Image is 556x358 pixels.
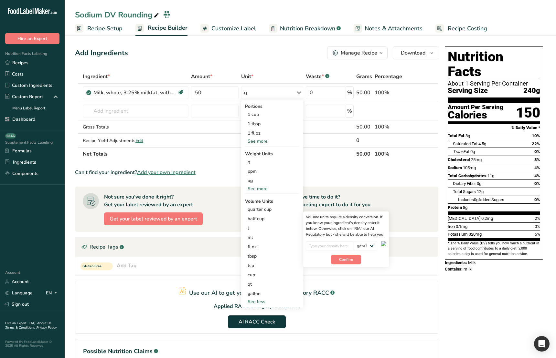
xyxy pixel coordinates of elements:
button: Hire an Expert [5,33,59,44]
div: Calories [448,110,503,120]
span: Grams [356,73,372,80]
div: 100% [375,89,408,97]
div: Volume Units [245,198,299,205]
div: BETA [5,133,16,138]
div: About 1 Serving Per Container [448,80,540,87]
span: 0g [470,149,475,154]
span: Total Fat [448,133,465,138]
span: 4.5g [478,141,486,146]
span: Edit [135,138,143,144]
div: l [248,225,297,231]
span: Download [401,49,425,57]
div: Gross Totals [83,124,188,130]
span: 11g [487,173,494,178]
span: 0% [534,149,540,154]
div: 100% [375,123,408,131]
div: ug [245,176,299,185]
span: 22% [532,141,540,146]
div: Sodium DV Rounding [75,9,160,21]
span: 240g [523,87,540,95]
a: Recipe Setup [75,21,123,36]
i: Trans [453,149,464,154]
input: Add Ingredient [83,105,188,118]
div: 50.00 [356,89,372,97]
a: Nutrition Breakdown [269,21,341,36]
span: Amount [191,73,212,80]
div: gallon [248,290,297,297]
span: 2% [535,216,540,221]
div: Not sure you've done it right? Get your label reviewed by an expert [104,193,193,209]
div: tbsp [248,253,297,260]
div: Can't find your ingredient? [75,169,438,176]
span: Sodium [448,165,462,170]
div: Amount Per Serving [448,104,503,110]
span: Potassium [448,232,468,237]
a: Notes & Attachments [354,21,422,36]
span: Saturated Fat [453,141,477,146]
div: 0 [356,137,372,144]
span: 6% [535,232,540,237]
span: Customize Label [211,24,256,33]
a: Privacy Policy [37,325,57,330]
img: ai-bot.gif [381,241,386,246]
a: Hire an Expert . [5,321,28,325]
div: cup [248,271,297,278]
div: EN [46,289,59,297]
div: 1 fl oz [245,128,299,138]
button: Download [393,46,438,59]
button: Manage Recipe [327,46,388,59]
span: Includes Added Sugars [458,197,504,202]
h1: Nutrition Facts [448,49,540,79]
span: 8% [534,157,540,162]
div: Manage Recipe [341,49,377,57]
a: Recipe Builder [135,21,187,36]
span: Protein [448,205,462,210]
span: Ingredient [83,73,110,80]
span: Percentage [375,73,402,80]
div: See less [245,298,299,305]
p: Use our AI to get your recomennded category RACC [189,289,329,297]
div: Waste [306,73,329,80]
div: Custom Report [5,93,43,100]
span: 25mg [471,157,482,162]
span: Milk [468,260,476,265]
p: Applied RACC Category: [214,302,273,310]
div: Portions [245,103,299,110]
div: Powered By FoodLabelMaker © 2025 All Rights Reserved [5,340,59,348]
div: Volume units require a density conversion. If you know your ingredient's density enter it below. ... [306,214,386,237]
div: g [245,157,299,167]
div: ppm [245,167,299,176]
span: Contains: [445,267,463,271]
a: Recipe Costing [435,21,487,36]
span: 0% [535,224,540,229]
span: 0.1mg [456,224,467,229]
div: half cup [248,215,297,222]
th: 100% [373,147,409,160]
div: Recipe Yield Adjustments [83,137,188,144]
button: Get your label reviewed by an expert [104,212,203,225]
span: 320mg [469,232,482,237]
input: Type your density here [306,241,354,251]
span: 105mg [463,165,476,170]
div: 50.00 [356,123,372,131]
div: 1 cup [245,110,299,119]
span: Recipe Builder [148,24,187,32]
span: 4% [534,173,540,178]
div: quarter cup [248,206,297,213]
section: * The % Daily Value (DV) tells you how much a nutrient in a serving of food contributes to a dail... [448,241,540,257]
span: Ingredients: [445,260,467,265]
div: Recipe Tags [75,237,438,257]
span: milk [464,267,472,271]
div: Weight Units [245,150,299,157]
th: 50.00 [355,147,373,160]
span: 4% [534,165,540,170]
span: 10% [532,133,540,138]
span: AI RACC Check [239,318,275,326]
span: Fat [453,149,469,154]
span: Recipe Setup [87,24,123,33]
span: Notes & Attachments [365,24,422,33]
div: See more [245,185,299,192]
div: Add Ingredients [75,48,128,58]
span: Add your own ingredient [137,169,196,176]
div: g [244,89,247,97]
